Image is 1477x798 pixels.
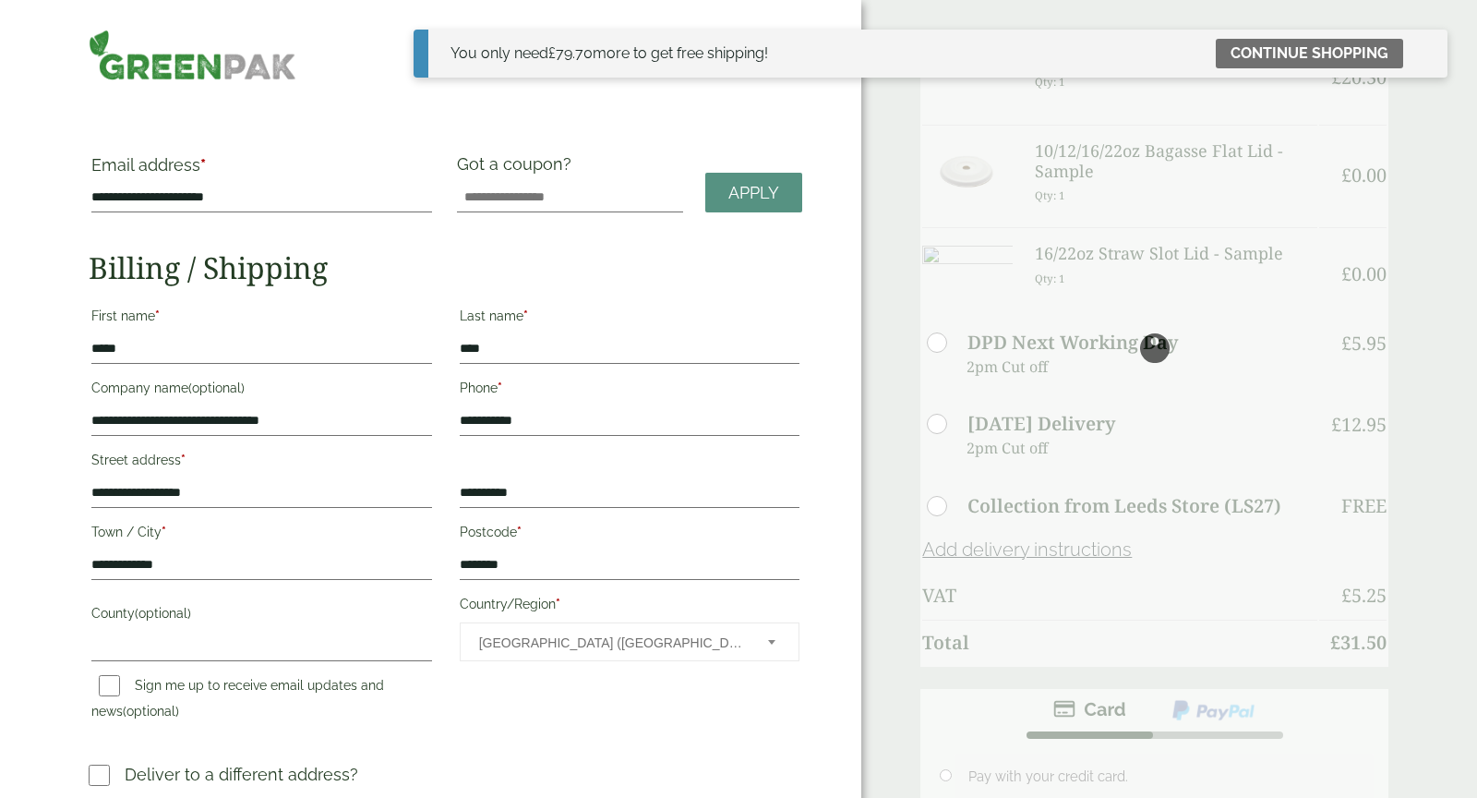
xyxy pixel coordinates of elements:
[91,157,432,183] label: Email address
[181,453,186,467] abbr: required
[91,519,432,550] label: Town / City
[548,44,593,62] span: 79.70
[548,44,556,62] span: £
[162,525,166,539] abbr: required
[450,42,768,65] div: You only need more to get free shipping!
[705,173,802,212] a: Apply
[91,600,432,632] label: County
[155,308,160,323] abbr: required
[460,519,800,550] label: Postcode
[460,375,800,406] label: Phone
[91,678,384,724] label: Sign me up to receive email updates and news
[498,381,502,395] abbr: required
[89,250,802,285] h2: Billing / Shipping
[728,183,779,203] span: Apply
[1216,39,1403,68] a: Continue shopping
[200,155,206,175] abbr: required
[91,447,432,478] label: Street address
[523,308,528,323] abbr: required
[135,606,191,621] span: (optional)
[188,381,245,395] span: (optional)
[91,375,432,406] label: Company name
[460,303,800,334] label: Last name
[125,762,358,787] p: Deliver to a different address?
[479,623,744,662] span: United Kingdom (UK)
[517,525,522,539] abbr: required
[89,30,296,80] img: GreenPak Supplies
[99,675,120,696] input: Sign me up to receive email updates and news(optional)
[91,303,432,334] label: First name
[556,597,560,611] abbr: required
[460,623,800,661] span: Country/Region
[460,591,800,623] label: Country/Region
[457,154,579,183] label: Got a coupon?
[123,704,179,719] span: (optional)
